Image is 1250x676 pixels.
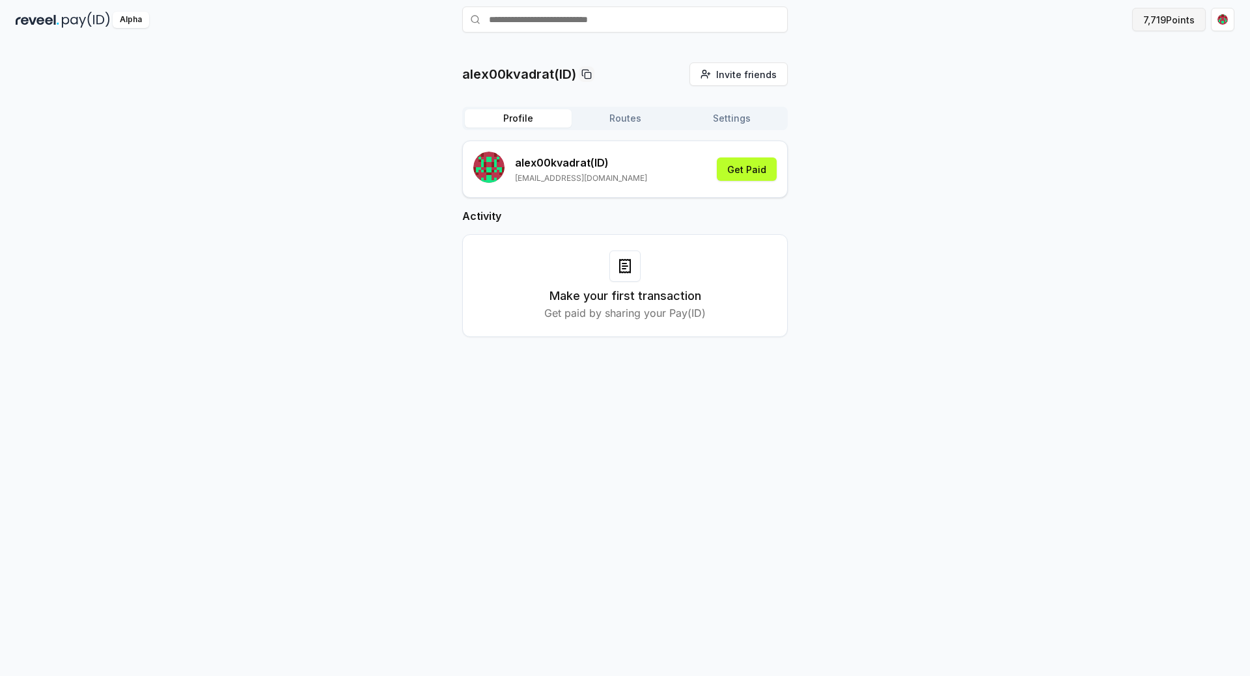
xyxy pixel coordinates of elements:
button: Routes [572,109,678,128]
button: Invite friends [689,62,788,86]
p: alex00kvadrat(ID) [462,65,576,83]
h2: Activity [462,208,788,224]
div: Alpha [113,12,149,28]
button: Settings [678,109,785,128]
button: Profile [465,109,572,128]
img: pay_id [62,12,110,28]
h3: Make your first transaction [549,287,701,305]
img: reveel_dark [16,12,59,28]
button: Get Paid [717,157,777,181]
p: [EMAIL_ADDRESS][DOMAIN_NAME] [515,173,647,183]
p: alex00kvadrat (ID) [515,155,647,170]
p: Get paid by sharing your Pay(ID) [544,305,706,321]
button: 7,719Points [1132,8,1206,31]
span: Invite friends [716,68,777,81]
